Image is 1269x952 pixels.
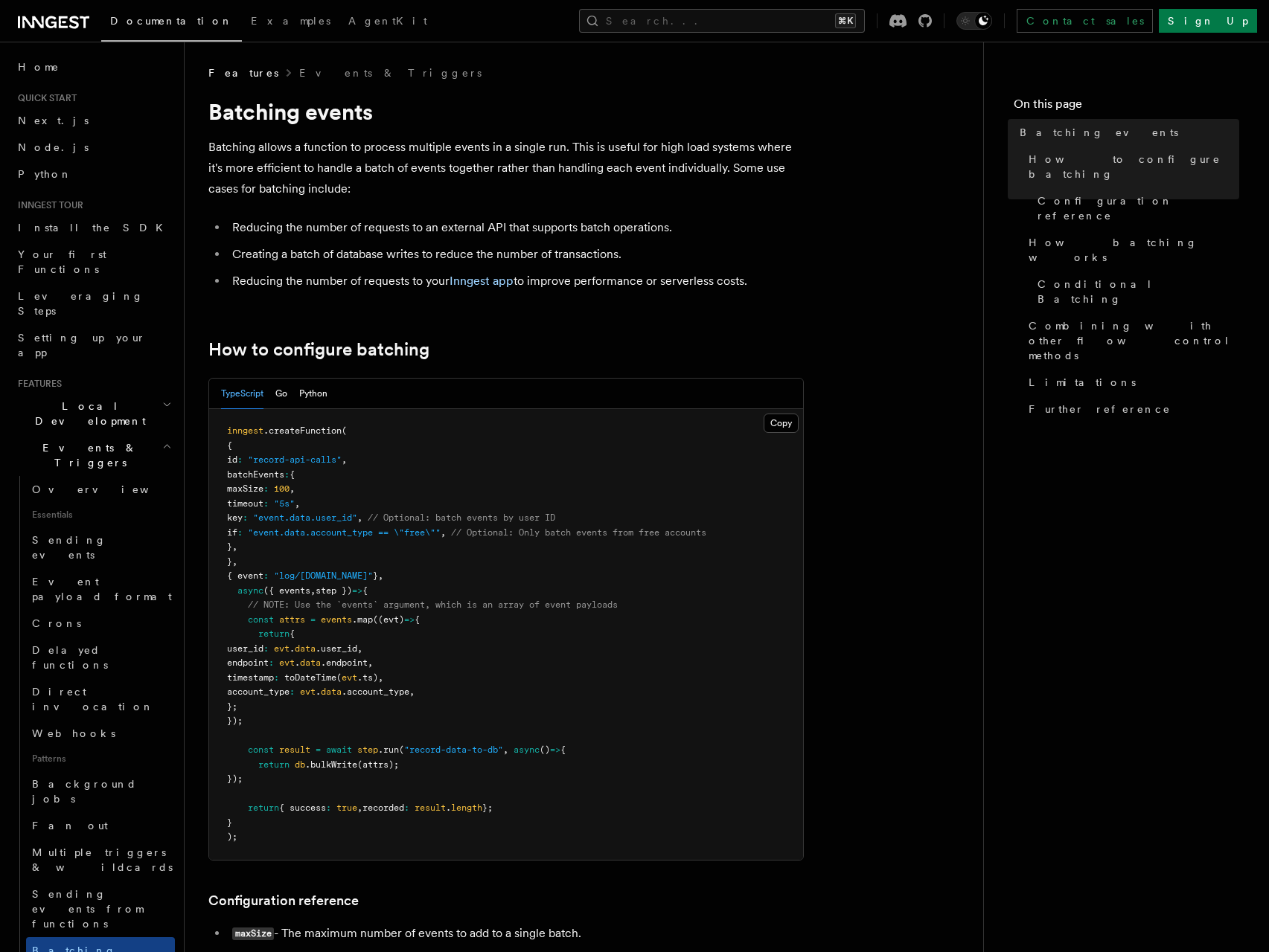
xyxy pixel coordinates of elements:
[32,888,143,930] span: Sending events from functions
[12,393,175,434] button: Local Development
[237,454,243,465] span: :
[300,686,316,697] span: evt
[1038,193,1239,223] span: Configuration reference
[228,271,804,292] li: Reducing the number of requests to your to improve performance or serverless costs.
[378,570,383,581] span: ,
[956,12,992,30] button: Toggle dark mode
[368,512,555,523] span: // Optional: batch events by user ID
[326,803,331,813] span: :
[227,425,263,436] span: inngest
[295,657,300,668] span: .
[1020,125,1178,140] span: Batching events
[221,379,263,409] button: TypeScript
[290,643,295,654] span: .
[284,672,336,683] span: toDateTime
[18,332,146,358] span: Setting up your app
[279,657,295,668] span: evt
[227,817,232,828] span: }
[18,290,144,317] span: Leveraging Steps
[409,686,415,697] span: ,
[243,512,248,523] span: :
[290,628,295,639] span: {
[26,678,175,720] a: Direct invocation
[263,570,269,581] span: :
[1014,119,1239,146] a: Batching events
[1029,402,1171,416] span: Further reference
[299,65,482,80] a: Events & Triggers
[378,672,383,683] span: ,
[12,199,83,211] span: Inngest tour
[399,744,404,755] span: (
[339,4,436,40] a: AgentKit
[316,744,321,755] span: =
[227,483,263,494] span: maxSize
[404,744,503,755] span: "record-data-to-db"
[227,832,237,842] span: );
[227,527,237,538] span: if
[352,585,362,596] span: =>
[12,440,162,470] span: Events & Triggers
[342,686,409,697] span: .account_type
[316,686,321,697] span: .
[248,744,274,755] span: const
[253,512,357,523] span: "event.data.user_id"
[321,614,352,625] span: events
[342,672,357,683] span: evt
[18,222,172,234] span: Install the SDK
[1014,95,1239,119] h4: On this page
[12,283,175,324] a: Leveraging Steps
[1023,229,1239,271] a: How batching works
[1023,312,1239,369] a: Combining with other flow control methods
[263,483,269,494] span: :
[258,628,290,639] span: return
[18,248,106,275] span: Your first Functions
[32,727,115,739] span: Webhooks
[227,541,232,552] span: }
[404,803,409,813] span: :
[12,92,77,104] span: Quick start
[227,672,274,683] span: timestamp
[12,434,175,476] button: Events & Triggers
[279,744,310,755] span: result
[310,614,316,625] span: =
[450,274,514,288] a: Inngest app
[1032,187,1239,229] a: Configuration reference
[362,803,404,813] span: recorded
[290,469,295,480] span: {
[32,820,108,832] span: Fan out
[295,643,316,654] span: data
[550,744,560,755] span: =>
[295,759,305,770] span: db
[227,469,284,480] span: batchEvents
[336,803,357,813] span: true
[26,503,175,527] span: Essentials
[12,54,175,80] a: Home
[316,585,352,596] span: step })
[316,643,357,654] span: .user_id
[274,570,373,581] span: "log/[DOMAIN_NAME]"
[357,744,378,755] span: step
[1029,375,1136,390] span: Limitations
[227,657,269,668] span: endpoint
[32,483,185,495] span: Overview
[1029,318,1239,363] span: Combining with other flow control methods
[348,15,427,27] span: AgentKit
[263,425,342,436] span: .createFunction
[1038,277,1239,306] span: Conditional Batching
[18,59,60,74] span: Home
[579,9,865,33] button: Search...⌘K
[274,672,279,683] span: :
[237,585,263,596] span: async
[227,556,232,567] span: }
[26,527,175,568] a: Sending events
[26,771,175,812] a: Background jobs
[208,890,359,911] a: Configuration reference
[208,65,278,80] span: Features
[18,141,89,153] span: Node.js
[342,425,347,436] span: (
[764,414,799,433] button: Copy
[336,672,342,683] span: (
[357,759,399,770] span: (attrs);
[26,720,175,747] a: Webhooks
[274,643,290,654] span: evt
